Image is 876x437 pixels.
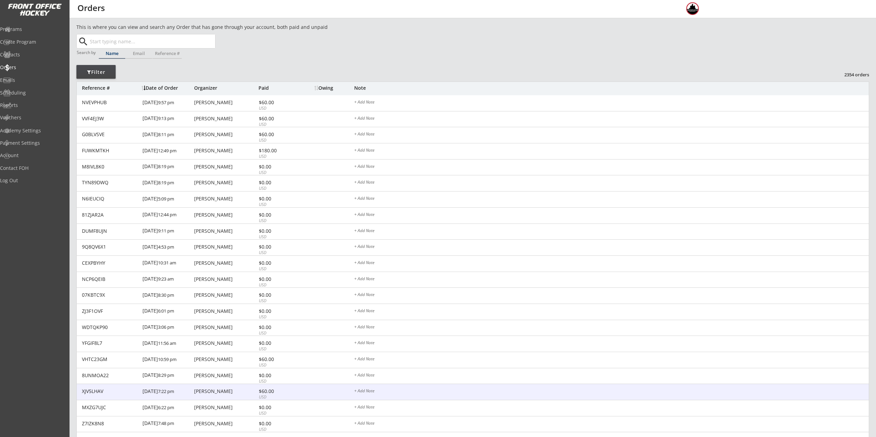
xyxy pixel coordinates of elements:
div: USD [259,346,296,352]
div: NCP6QEIB [82,277,138,282]
div: USD [259,186,296,192]
div: 9Q8QV6X1 [82,244,138,249]
div: [PERSON_NAME] [194,116,257,121]
font: 8:19 pm [158,163,174,170]
div: $0.00 [259,196,296,201]
div: USD [259,250,296,256]
div: USD [259,330,296,336]
div: [DATE] [143,304,192,319]
div: + Add Note [354,277,869,282]
div: $0.00 [259,293,296,297]
font: 4:53 pm [158,244,174,250]
div: + Add Note [354,373,869,379]
div: [PERSON_NAME] [194,180,257,185]
font: 11:56 am [158,340,176,346]
div: USD [259,202,296,208]
div: [PERSON_NAME] [194,405,257,410]
div: [DATE] [143,127,192,143]
div: + Add Note [354,309,869,314]
div: [DATE] [143,160,192,175]
font: 9:11 pm [158,228,174,234]
div: Search by [77,50,96,55]
div: [DATE] [143,224,192,239]
div: [DATE] [143,416,192,432]
font: 7:48 pm [158,420,174,426]
div: USD [259,282,296,288]
button: search [77,36,89,47]
div: Filter [76,69,116,76]
div: [DATE] [143,111,192,127]
div: DUMF8UJN [82,229,138,233]
div: [DATE] [143,368,192,384]
div: Owing [314,86,354,90]
div: [DATE] [143,240,192,255]
div: Paid [258,86,296,90]
div: + Add Note [354,180,869,186]
div: [DATE] [143,288,192,303]
div: [DATE] [143,95,192,111]
div: MXZG7UJC [82,405,138,410]
div: $0.00 [259,421,296,426]
div: VHTC23GM [82,357,138,362]
div: [DATE] [143,400,192,416]
div: $0.00 [259,164,296,169]
div: Reference # [152,51,182,56]
div: 07KBTC9X [82,293,138,297]
div: This is where you can view and search any Order that has gone through your account, both paid and... [76,24,367,31]
div: + Add Note [354,325,869,330]
div: + Add Note [354,244,869,250]
div: + Add Note [354,196,869,202]
div: $60.00 [259,132,296,137]
font: 8:29 pm [158,372,174,378]
div: [DATE] [143,143,192,159]
font: 6:01 pm [158,308,174,314]
div: Date of Order [141,86,192,90]
div: ZJ3F1OVF [82,309,138,314]
div: NVEVPHUB [82,100,138,105]
div: [DATE] [143,192,192,207]
div: Organizer [194,86,257,90]
div: Reference # [82,86,138,90]
div: [DATE] [143,352,192,368]
div: + Add Note [354,261,869,266]
div: USD [259,234,296,240]
font: 8:11 pm [158,131,174,138]
div: + Add Note [354,229,869,234]
div: USD [259,138,296,143]
div: G0BLVSVE [82,132,138,137]
div: [PERSON_NAME] [194,164,257,169]
div: FUWKMTKH [82,148,138,153]
div: $0.00 [259,261,296,265]
div: USD [259,298,296,304]
font: 8:30 pm [158,292,174,298]
div: YFGIF8L7 [82,341,138,346]
div: TYN89DWQ [82,180,138,185]
div: $0.00 [259,405,296,410]
div: $0.00 [259,180,296,185]
div: [PERSON_NAME] [194,132,257,137]
div: $0.00 [259,244,296,249]
div: $180.00 [259,148,296,153]
div: + Add Note [354,164,869,170]
div: $60.00 [259,100,296,105]
div: + Add Note [354,100,869,106]
div: [PERSON_NAME] [194,373,257,378]
div: [PERSON_NAME] [194,148,257,153]
div: USD [259,362,296,368]
div: Note [354,86,869,90]
font: 3:06 pm [158,324,174,330]
div: + Add Note [354,421,869,427]
div: [DATE] [143,320,192,336]
input: Start typing name... [88,34,215,48]
div: CEXPBYHY [82,261,138,265]
div: + Add Note [354,132,869,138]
div: 81ZJAR2A [82,212,138,217]
div: [DATE] [143,256,192,271]
div: Email [126,51,152,56]
div: $0.00 [259,277,296,282]
div: Name [99,51,125,56]
div: [PERSON_NAME] [194,261,257,265]
div: $0.00 [259,373,296,378]
div: USD [259,411,296,416]
div: [PERSON_NAME] [194,293,257,297]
